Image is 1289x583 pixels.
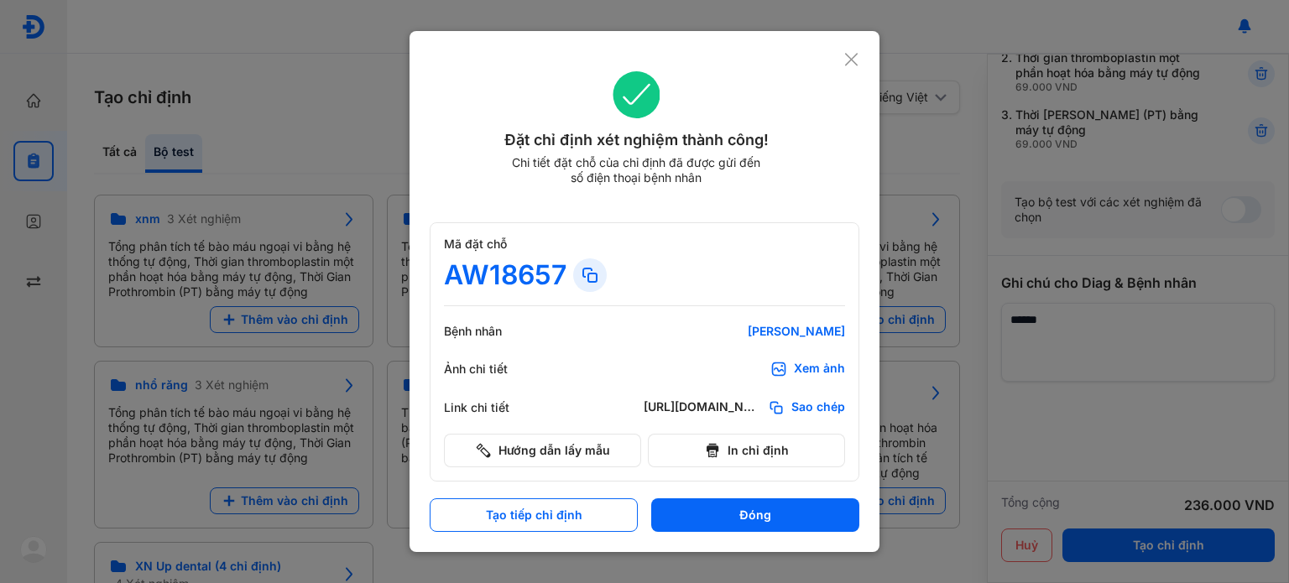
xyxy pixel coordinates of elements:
div: [PERSON_NAME] [644,324,845,339]
button: In chỉ định [648,434,845,467]
div: Link chi tiết [444,400,545,415]
div: Chi tiết đặt chỗ của chỉ định đã được gửi đến số điện thoại bệnh nhân [504,155,768,185]
div: [URL][DOMAIN_NAME] [644,399,761,416]
div: Mã đặt chỗ [444,237,845,252]
button: Đóng [651,498,859,532]
button: Hướng dẫn lấy mẫu [444,434,641,467]
div: Ảnh chi tiết [444,362,545,377]
div: Xem ảnh [794,361,845,377]
div: Đặt chỉ định xét nghiệm thành công! [430,128,843,152]
span: Sao chép [791,399,845,416]
div: AW18657 [444,258,566,292]
div: Bệnh nhân [444,324,545,339]
button: Tạo tiếp chỉ định [430,498,638,532]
